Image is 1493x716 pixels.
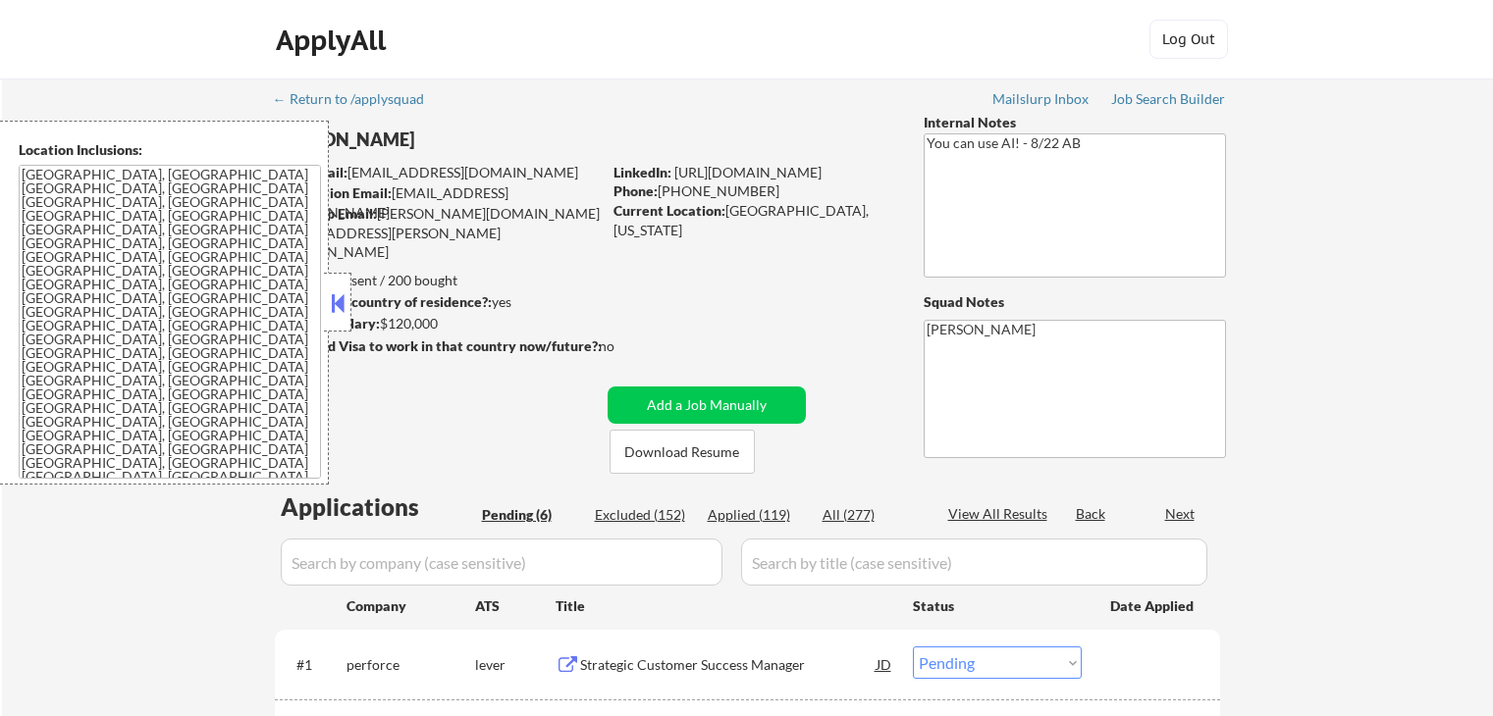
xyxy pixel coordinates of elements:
[948,504,1053,524] div: View All Results
[580,655,877,675] div: Strategic Customer Success Manager
[610,430,755,474] button: Download Resume
[281,495,475,519] div: Applications
[273,91,443,111] a: ← Return to /applysquad
[1111,91,1226,111] a: Job Search Builder
[595,505,693,525] div: Excluded (152)
[608,386,806,424] button: Add a Job Manually
[613,181,891,201] div: [PHONE_NUMBER]
[992,92,1091,106] div: Mailslurp Inbox
[475,596,556,616] div: ATS
[1110,596,1197,616] div: Date Applied
[275,337,602,354] strong: Will need Visa to work in that country now/future?:
[276,24,392,57] div: ApplyAll
[274,292,595,312] div: yes
[19,140,321,160] div: Location Inclusions:
[482,505,580,525] div: Pending (6)
[613,164,671,180] strong: LinkedIn:
[347,596,475,616] div: Company
[992,91,1091,111] a: Mailslurp Inbox
[875,646,894,682] div: JD
[1111,92,1226,106] div: Job Search Builder
[347,655,475,675] div: perforce
[274,314,601,333] div: $120,000
[1149,20,1228,59] button: Log Out
[296,655,331,675] div: #1
[924,113,1226,132] div: Internal Notes
[274,271,601,290] div: 119 sent / 200 bought
[274,293,492,310] strong: Can work in country of residence?:
[823,505,921,525] div: All (277)
[276,183,601,222] div: [EMAIL_ADDRESS][DOMAIN_NAME]
[275,204,601,262] div: [PERSON_NAME][DOMAIN_NAME][EMAIL_ADDRESS][PERSON_NAME][DOMAIN_NAME]
[599,336,655,356] div: no
[613,201,891,239] div: [GEOGRAPHIC_DATA], [US_STATE]
[275,128,678,152] div: [PERSON_NAME]
[613,182,658,199] strong: Phone:
[741,538,1207,586] input: Search by title (case sensitive)
[556,596,894,616] div: Title
[281,538,722,586] input: Search by company (case sensitive)
[674,164,822,180] a: [URL][DOMAIN_NAME]
[1076,504,1107,524] div: Back
[273,92,443,106] div: ← Return to /applysquad
[708,505,806,525] div: Applied (119)
[613,202,725,219] strong: Current Location:
[1165,504,1197,524] div: Next
[913,588,1082,623] div: Status
[276,163,601,182] div: [EMAIL_ADDRESS][DOMAIN_NAME]
[924,292,1226,312] div: Squad Notes
[475,655,556,675] div: lever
